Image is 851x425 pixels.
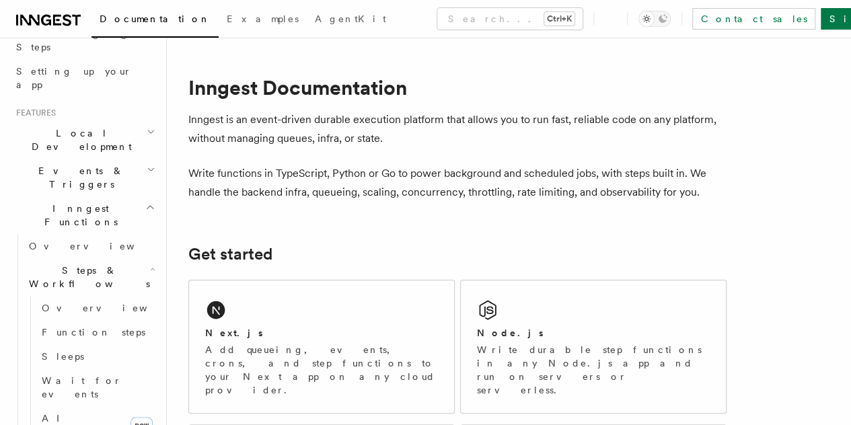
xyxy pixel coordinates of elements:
span: Sleeps [42,351,84,362]
span: Overview [42,303,180,313]
span: AgentKit [315,13,386,24]
a: Setting up your app [11,59,158,97]
a: Wait for events [36,369,158,406]
span: Inngest Functions [11,202,145,229]
p: Inngest is an event-driven durable execution platform that allows you to run fast, reliable code ... [188,110,727,148]
span: Documentation [100,13,211,24]
span: Wait for events [42,375,122,399]
p: Add queueing, events, crons, and step functions to your Next app on any cloud provider. [205,343,438,397]
button: Local Development [11,121,158,159]
a: Overview [24,234,158,258]
p: Write functions in TypeScript, Python or Go to power background and scheduled jobs, with steps bu... [188,164,727,202]
a: Overview [36,296,158,320]
button: Inngest Functions [11,196,158,234]
a: AgentKit [307,4,394,36]
a: Node.jsWrite durable step functions in any Node.js app and run on servers or serverless. [460,280,727,414]
a: Contact sales [692,8,815,30]
span: Setting up your app [16,66,132,90]
button: Steps & Workflows [24,258,158,296]
span: Overview [29,241,168,252]
a: Get started [188,245,272,264]
button: Events & Triggers [11,159,158,196]
h2: Node.js [477,326,544,340]
h1: Inngest Documentation [188,75,727,100]
h2: Next.js [205,326,263,340]
button: Search...Ctrl+K [437,8,583,30]
span: Steps & Workflows [24,264,150,291]
span: Function steps [42,327,145,338]
a: Examples [219,4,307,36]
kbd: Ctrl+K [544,12,575,26]
span: Features [11,108,56,118]
span: Examples [227,13,299,24]
p: Write durable step functions in any Node.js app and run on servers or serverless. [477,343,710,397]
a: Next.jsAdd queueing, events, crons, and step functions to your Next app on any cloud provider. [188,280,455,414]
span: Local Development [11,126,147,153]
span: Events & Triggers [11,164,147,191]
a: Documentation [91,4,219,38]
a: Function steps [36,320,158,344]
a: Leveraging Steps [11,22,158,59]
button: Toggle dark mode [638,11,671,27]
a: Sleeps [36,344,158,369]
